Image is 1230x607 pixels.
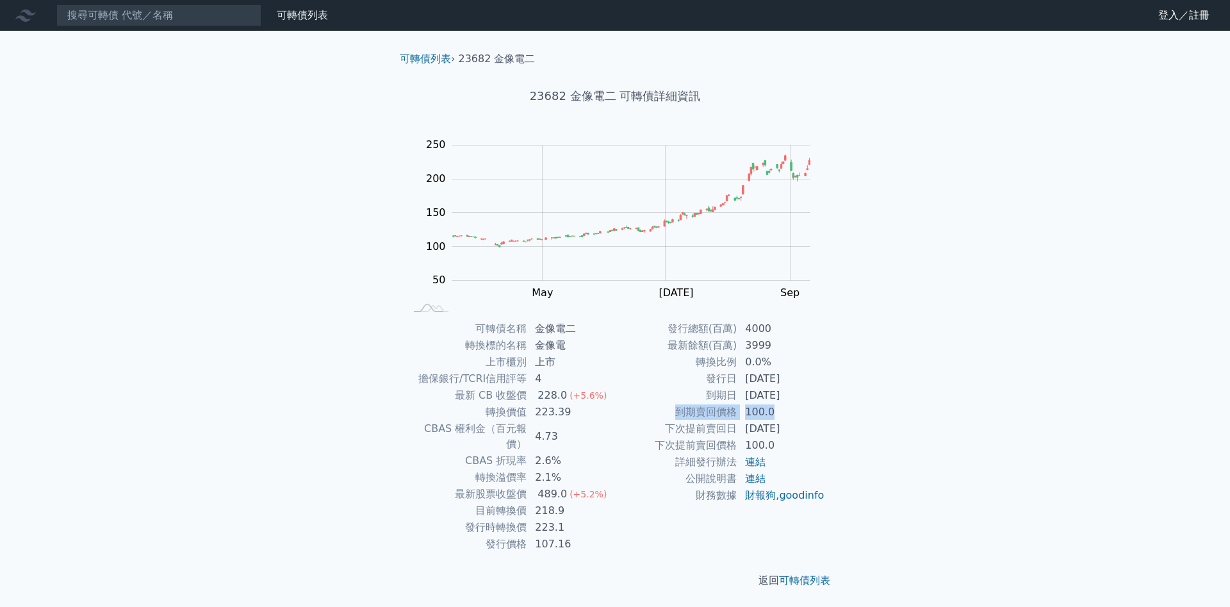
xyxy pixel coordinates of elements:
[527,503,615,519] td: 218.9
[400,51,455,67] li: ›
[405,354,527,370] td: 上市櫃別
[405,320,527,337] td: 可轉債名稱
[527,354,615,370] td: 上市
[527,536,615,553] td: 107.16
[405,387,527,404] td: 最新 CB 收盤價
[527,420,615,453] td: 4.73
[615,387,737,404] td: 到期日
[405,404,527,420] td: 轉換價值
[737,354,825,370] td: 0.0%
[535,388,570,403] div: 228.0
[615,420,737,437] td: 下次提前賣回日
[405,370,527,387] td: 擔保銀行/TCRI信用評等
[615,337,737,354] td: 最新餘額(百萬)
[737,320,825,337] td: 4000
[737,420,825,437] td: [DATE]
[737,370,825,387] td: [DATE]
[527,453,615,469] td: 2.6%
[615,470,737,487] td: 公開說明書
[737,404,825,420] td: 100.0
[405,453,527,469] td: CBAS 折現率
[535,486,570,502] div: 489.0
[659,287,693,299] tspan: [DATE]
[426,206,446,219] tspan: 150
[737,337,825,354] td: 3999
[615,370,737,387] td: 發行日
[532,287,553,299] tspan: May
[420,138,830,324] g: Chart
[432,274,445,286] tspan: 50
[615,404,737,420] td: 到期賣回價格
[56,4,261,26] input: 搜尋可轉債 代號／名稱
[615,320,737,337] td: 發行總額(百萬)
[615,454,737,470] td: 詳細發行辦法
[405,519,527,536] td: 發行時轉換價
[615,354,737,370] td: 轉換比例
[426,172,446,185] tspan: 200
[405,503,527,519] td: 目前轉換價
[527,519,615,536] td: 223.1
[426,240,446,253] tspan: 100
[780,287,799,299] tspan: Sep
[426,138,446,151] tspan: 250
[400,53,451,65] a: 可轉債列表
[389,87,840,105] h1: 23682 金像電二 可轉債詳細資訊
[745,456,766,468] a: 連結
[615,437,737,454] td: 下次提前賣回價格
[527,320,615,337] td: 金像電二
[570,489,607,499] span: (+5.2%)
[405,469,527,486] td: 轉換溢價率
[737,437,825,454] td: 100.0
[527,337,615,354] td: 金像電
[1166,545,1230,607] iframe: Chat Widget
[459,51,536,67] li: 23682 金像電二
[745,472,766,485] a: 連結
[405,536,527,553] td: 發行價格
[1166,545,1230,607] div: 聊天小工具
[405,337,527,354] td: 轉換標的名稱
[277,9,328,21] a: 可轉債列表
[779,489,824,501] a: goodinfo
[737,487,825,504] td: ,
[1148,5,1220,26] a: 登入／註冊
[737,387,825,404] td: [DATE]
[615,487,737,504] td: 財務數據
[745,489,776,501] a: 財報狗
[527,469,615,486] td: 2.1%
[570,390,607,401] span: (+5.6%)
[527,404,615,420] td: 223.39
[405,420,527,453] td: CBAS 權利金（百元報價）
[779,574,830,586] a: 可轉債列表
[389,573,840,588] p: 返回
[527,370,615,387] td: 4
[405,486,527,503] td: 最新股票收盤價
